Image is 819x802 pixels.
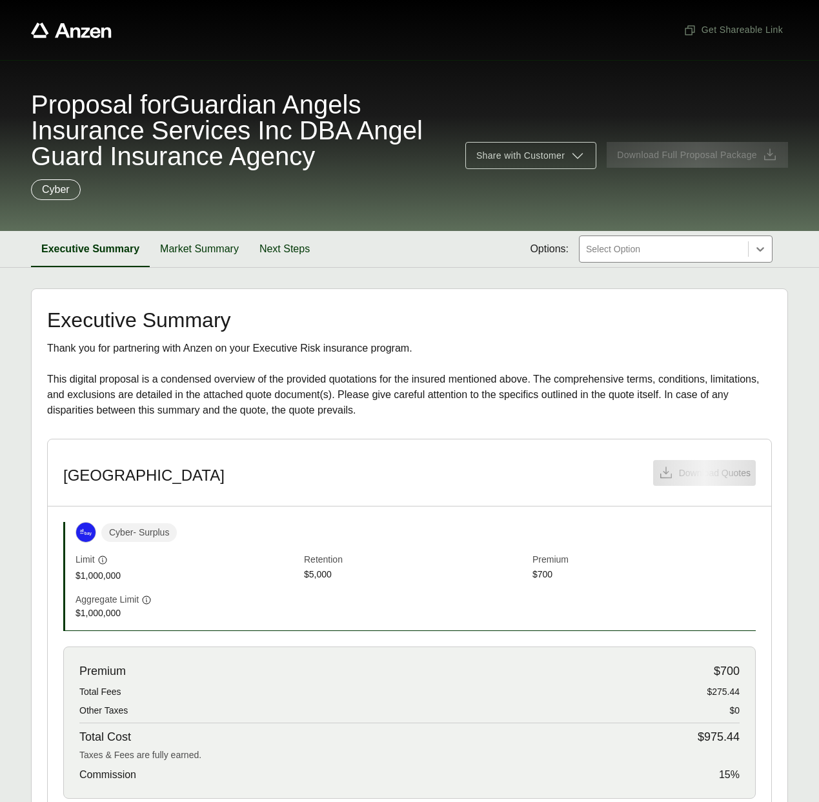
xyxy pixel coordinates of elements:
span: 15 % [719,767,740,783]
p: Cyber [42,182,70,197]
span: $275.44 [707,685,740,699]
span: Cyber - Surplus [101,523,177,542]
span: $1,000,000 [76,569,299,583]
button: Next Steps [249,231,320,267]
a: Anzen website [31,23,112,38]
button: Market Summary [150,231,249,267]
span: Other Taxes [79,704,128,717]
h3: [GEOGRAPHIC_DATA] [63,466,225,485]
span: Commission [79,767,136,783]
span: $0 [729,704,740,717]
span: Limit [76,553,95,566]
span: Options: [530,241,569,257]
span: $975.44 [698,728,740,746]
span: Aggregate Limit [76,593,139,607]
span: Download Full Proposal Package [617,148,757,162]
button: Executive Summary [31,231,150,267]
span: Premium [79,663,126,680]
span: $1,000,000 [76,607,299,620]
span: Share with Customer [476,149,565,163]
span: $700 [714,663,740,680]
span: $700 [532,568,756,583]
span: Premium [532,553,756,568]
span: Proposal for Guardian Angels Insurance Services Inc DBA Angel Guard Insurance Agency [31,92,450,169]
h2: Executive Summary [47,310,772,330]
img: At-Bay [76,523,96,542]
button: Get Shareable Link [678,18,788,42]
span: Total Cost [79,728,131,746]
div: Thank you for partnering with Anzen on your Executive Risk insurance program. This digital propos... [47,341,772,418]
span: Get Shareable Link [683,23,783,37]
button: Share with Customer [465,142,596,169]
span: $5,000 [304,568,527,583]
span: Total Fees [79,685,121,699]
div: Taxes & Fees are fully earned. [79,748,740,762]
span: Retention [304,553,527,568]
